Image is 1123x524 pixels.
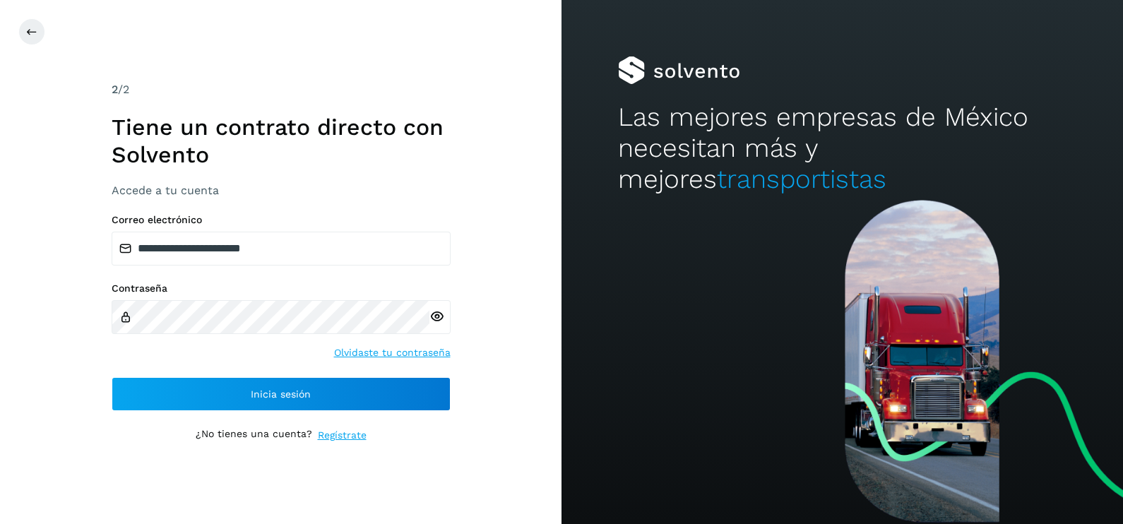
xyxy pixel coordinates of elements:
a: Olvidaste tu contraseña [334,345,451,360]
div: /2 [112,81,451,98]
h3: Accede a tu cuenta [112,184,451,197]
button: Inicia sesión [112,377,451,411]
label: Contraseña [112,282,451,294]
a: Regístrate [318,428,367,443]
p: ¿No tienes una cuenta? [196,428,312,443]
h1: Tiene un contrato directo con Solvento [112,114,451,168]
label: Correo electrónico [112,214,451,226]
h2: Las mejores empresas de México necesitan más y mejores [618,102,1067,196]
span: 2 [112,83,118,96]
span: Inicia sesión [251,389,311,399]
span: transportistas [717,164,886,194]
